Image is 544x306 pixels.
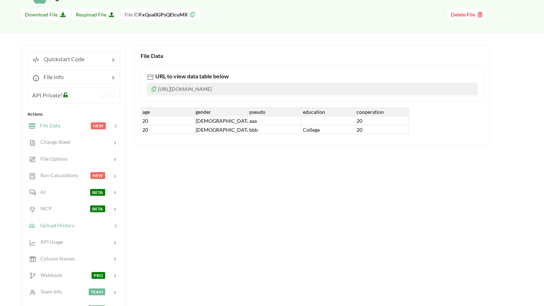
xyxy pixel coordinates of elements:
span: NEW [90,172,105,179]
span: Quickstart Code [39,55,84,62]
div: 20 [355,125,409,134]
span: Webhook [36,272,62,278]
div: College [302,125,355,134]
span: API Private? [32,92,63,98]
div: [DEMOGRAPHIC_DATA] [194,125,248,134]
div: gender [194,107,248,116]
div: 20 [355,116,409,125]
div: aaa [248,116,302,125]
span: PRO [92,272,105,279]
div: age [141,107,194,116]
div: Actions [28,111,120,117]
span: Run Calculations [36,172,78,178]
div: education [302,107,355,116]
div: 20 [141,116,194,125]
button: Delete File [447,9,487,20]
div: pseudo [248,107,302,116]
span: TEAM [89,288,105,295]
span: API Usage [36,239,63,245]
span: Column Names [36,256,75,262]
button: Reupload File [72,9,118,20]
span: AI [36,189,45,195]
div: bbb [248,125,302,134]
b: FxQua0GPsQElcuMX [139,11,188,18]
span: File Info [39,73,64,80]
div: cooperation [355,107,409,116]
span: Reupload File [76,11,114,18]
span: Download File [25,11,66,18]
span: MCP [36,205,52,212]
span: NEW [91,122,106,129]
span: Delete File [451,11,483,18]
div: 20 [141,125,194,134]
span: Team Info [36,288,62,295]
span: File Data [35,122,60,128]
span: BETA [90,189,105,196]
span: File ID [124,11,139,18]
span: BETA [90,205,105,212]
span: Upload History [35,222,74,228]
div: [DEMOGRAPHIC_DATA] [194,116,248,125]
div: File Data [141,52,484,60]
span: File Options [36,156,68,162]
span: Change Sheet [36,139,70,145]
span: URL to view data table below [154,73,229,79]
button: Download File [21,9,69,20]
p: [URL][DOMAIN_NAME] [147,83,477,96]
